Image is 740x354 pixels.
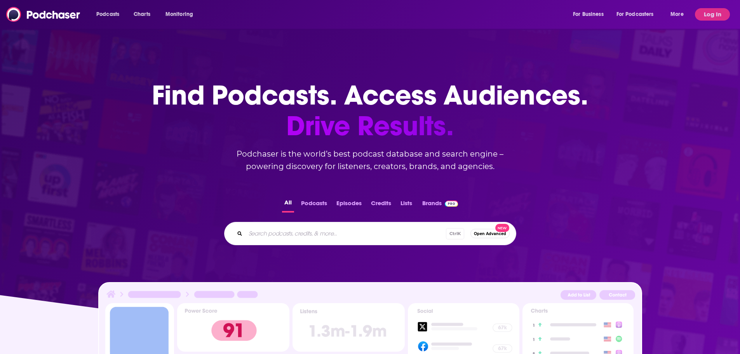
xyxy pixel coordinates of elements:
[470,229,510,238] button: Open AdvancedNew
[398,197,414,213] button: Lists
[334,197,364,213] button: Episodes
[165,9,193,20] span: Monitoring
[177,303,289,352] img: Podcast Insights Power score
[152,80,588,141] h1: Find Podcasts. Access Audiences.
[568,8,613,21] button: open menu
[215,148,526,173] h2: Podchaser is the world’s best podcast database and search engine – powering discovery for listene...
[105,289,635,303] img: Podcast Insights Header
[445,201,458,207] img: Podchaser Pro
[446,228,464,239] span: Ctrl K
[96,9,119,20] span: Podcasts
[134,9,150,20] span: Charts
[160,8,203,21] button: open menu
[474,232,506,236] span: Open Advanced
[91,8,129,21] button: open menu
[422,197,458,213] a: BrandsPodchaser Pro
[282,197,294,213] button: All
[293,303,405,352] img: Podcast Insights Listens
[129,8,155,21] a: Charts
[246,227,446,240] input: Search podcasts, credits, & more...
[152,111,588,141] span: Drive Results.
[670,9,684,20] span: More
[495,224,509,232] span: New
[6,7,81,22] img: Podchaser - Follow, Share and Rate Podcasts
[616,9,654,20] span: For Podcasters
[695,8,730,21] button: Log In
[611,8,665,21] button: open menu
[369,197,394,213] button: Credits
[665,8,693,21] button: open menu
[573,9,604,20] span: For Business
[299,197,329,213] button: Podcasts
[224,222,516,245] div: Search podcasts, credits, & more...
